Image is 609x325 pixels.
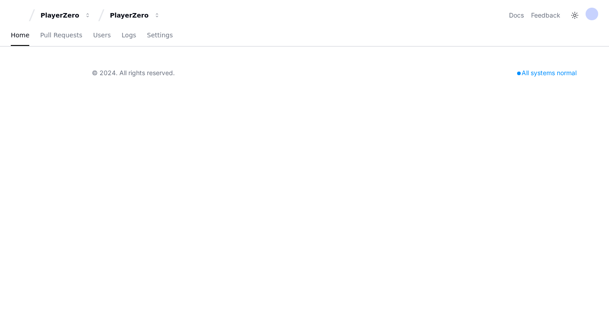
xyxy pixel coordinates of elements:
[37,7,95,23] button: PlayerZero
[147,32,173,38] span: Settings
[531,11,560,20] button: Feedback
[92,68,175,77] div: © 2024. All rights reserved.
[41,11,79,20] div: PlayerZero
[106,7,164,23] button: PlayerZero
[122,32,136,38] span: Logs
[40,25,82,46] a: Pull Requests
[509,11,524,20] a: Docs
[122,25,136,46] a: Logs
[110,11,149,20] div: PlayerZero
[93,32,111,38] span: Users
[11,25,29,46] a: Home
[512,67,582,79] div: All systems normal
[147,25,173,46] a: Settings
[40,32,82,38] span: Pull Requests
[11,32,29,38] span: Home
[93,25,111,46] a: Users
